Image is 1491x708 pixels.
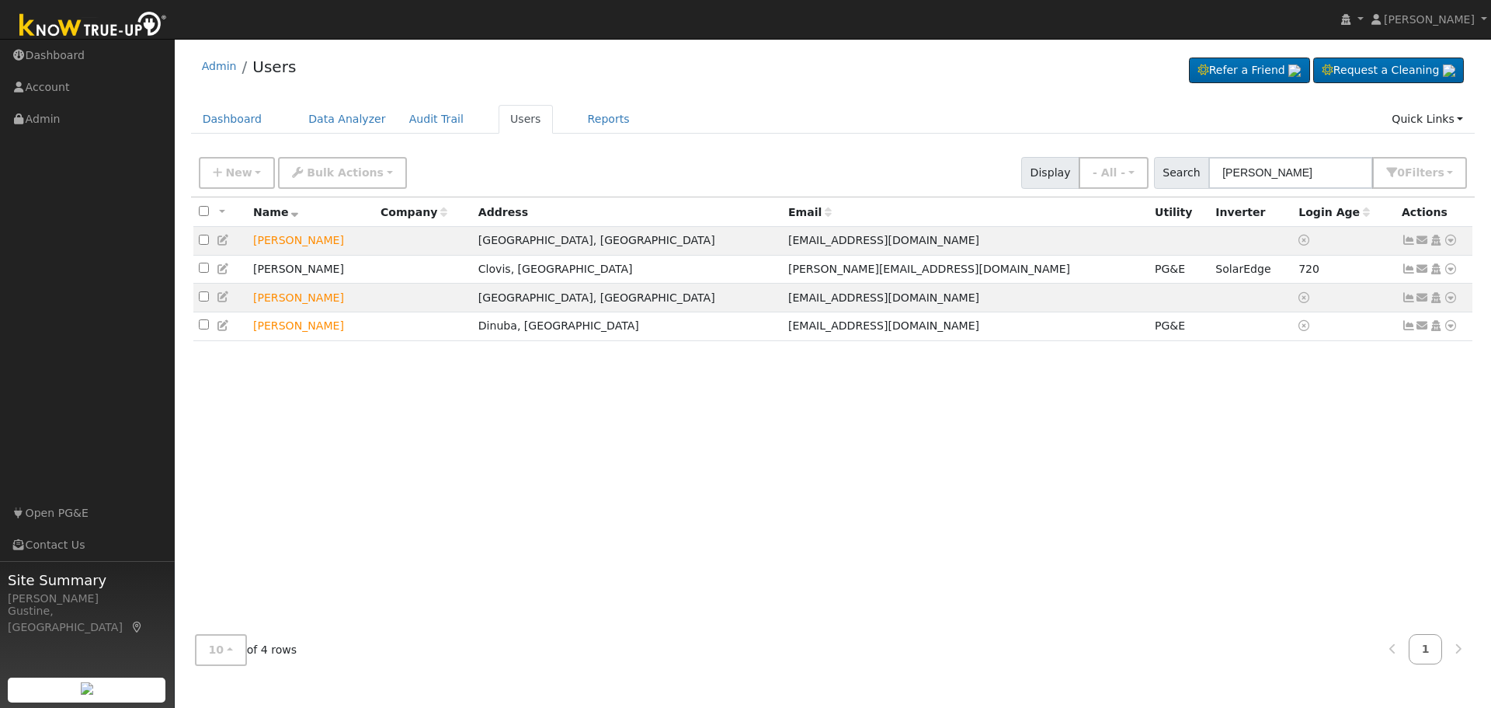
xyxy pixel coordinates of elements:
[195,634,297,666] span: of 4 rows
[788,206,832,218] span: Email
[1288,65,1301,77] img: retrieve
[202,60,237,72] a: Admin
[1405,166,1444,179] span: Filter
[217,263,231,275] a: Edit User
[1444,232,1458,249] a: Other actions
[1298,263,1319,275] span: 08/22/2023 1:43:48 PM
[1208,157,1373,189] input: Search
[1189,58,1310,84] a: Refer a Friend
[473,227,783,256] td: [GEOGRAPHIC_DATA], [GEOGRAPHIC_DATA]
[199,157,276,189] button: New
[248,312,375,340] td: Lead
[217,319,231,332] a: Edit User
[1444,261,1458,277] a: Other actions
[278,157,406,189] button: Bulk Actions
[1154,157,1209,189] span: Search
[1298,234,1312,246] a: No login access
[81,682,93,695] img: retrieve
[307,166,384,179] span: Bulk Actions
[217,291,231,303] a: Edit User
[1215,263,1270,275] span: SolarEdge
[1402,234,1416,246] a: Not connected
[1444,318,1458,334] a: Other actions
[8,603,166,636] div: Gustine, [GEOGRAPHIC_DATA]
[1155,204,1204,221] div: Utility
[225,166,252,179] span: New
[473,284,783,312] td: [GEOGRAPHIC_DATA], [GEOGRAPHIC_DATA]
[8,570,166,591] span: Site Summary
[478,204,777,221] div: Address
[788,263,1070,275] span: [PERSON_NAME][EMAIL_ADDRESS][DOMAIN_NAME]
[1298,319,1312,332] a: No login access
[297,105,398,134] a: Data Analyzer
[499,105,553,134] a: Users
[248,255,375,284] td: [PERSON_NAME]
[1429,234,1443,246] a: Login As
[195,634,247,666] button: 10
[381,206,447,218] span: Company name
[1155,319,1185,332] span: PG&E
[209,643,224,656] span: 10
[1372,157,1467,189] button: 0Filters
[1079,157,1149,189] button: - All -
[788,291,979,304] span: [EMAIL_ADDRESS][DOMAIN_NAME]
[1402,204,1467,221] div: Actions
[788,234,979,246] span: [EMAIL_ADDRESS][DOMAIN_NAME]
[473,312,783,340] td: Dinuba, [GEOGRAPHIC_DATA]
[1021,157,1079,189] span: Display
[788,319,979,332] span: [EMAIL_ADDRESS][DOMAIN_NAME]
[1215,204,1288,221] div: Inverter
[1384,13,1475,26] span: [PERSON_NAME]
[1380,105,1475,134] a: Quick Links
[1416,318,1430,334] a: rob@dirtandironinc.com
[12,9,175,44] img: Know True-Up
[8,591,166,607] div: [PERSON_NAME]
[1429,263,1443,275] a: Login As
[217,234,231,246] a: Edit User
[1443,65,1455,77] img: retrieve
[1313,58,1464,84] a: Request a Cleaning
[248,227,375,256] td: Lead
[191,105,274,134] a: Dashboard
[473,255,783,284] td: Clovis, [GEOGRAPHIC_DATA]
[248,284,375,312] td: Lead
[130,621,144,633] a: Map
[1429,291,1443,304] a: Login As
[1444,290,1458,306] a: Other actions
[1409,634,1443,664] a: 1
[1416,232,1430,249] a: masterstouch1963@gmail.com
[1298,291,1312,304] a: No login access
[252,58,296,76] a: Users
[1437,166,1444,179] span: s
[1416,261,1430,277] a: dorthy.f@yahoo.com
[1429,319,1443,332] a: Login As
[1402,291,1416,304] a: Not connected
[576,105,641,134] a: Reports
[1402,319,1416,332] a: Show Graph
[398,105,475,134] a: Audit Trail
[1298,206,1370,218] span: Days since last login
[253,206,299,218] span: Name
[1416,290,1430,306] a: mjferr26@gmail.com
[1402,263,1416,275] a: Show Graph
[1155,263,1185,275] span: PG&E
